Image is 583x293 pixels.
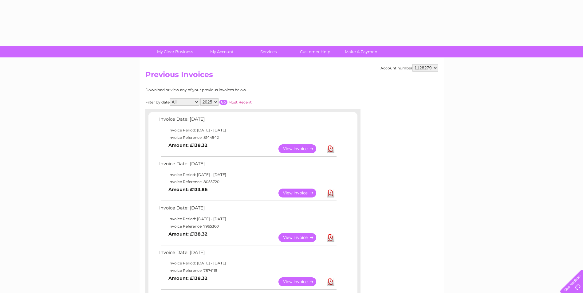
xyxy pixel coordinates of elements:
[327,144,334,153] a: Download
[150,46,200,57] a: My Clear Business
[243,46,294,57] a: Services
[158,204,337,215] td: Invoice Date: [DATE]
[145,88,307,92] div: Download or view any of your previous invoices below.
[158,260,337,267] td: Invoice Period: [DATE] - [DATE]
[158,248,337,260] td: Invoice Date: [DATE]
[228,100,252,104] a: Most Recent
[278,189,324,197] a: View
[158,171,337,178] td: Invoice Period: [DATE] - [DATE]
[158,223,337,230] td: Invoice Reference: 7965360
[278,233,324,242] a: View
[158,127,337,134] td: Invoice Period: [DATE] - [DATE]
[158,178,337,186] td: Invoice Reference: 8055720
[158,134,337,141] td: Invoice Reference: 8144542
[327,233,334,242] a: Download
[168,275,207,281] b: Amount: £138.32
[158,115,337,127] td: Invoice Date: [DATE]
[158,215,337,223] td: Invoice Period: [DATE] - [DATE]
[380,64,438,72] div: Account number
[278,144,324,153] a: View
[278,277,324,286] a: View
[168,187,207,192] b: Amount: £133.86
[158,160,337,171] td: Invoice Date: [DATE]
[145,98,307,106] div: Filter by date
[145,70,438,82] h2: Previous Invoices
[337,46,387,57] a: Make A Payment
[158,267,337,274] td: Invoice Reference: 7874119
[327,189,334,197] a: Download
[196,46,247,57] a: My Account
[290,46,341,57] a: Customer Help
[327,277,334,286] a: Download
[168,231,207,237] b: Amount: £138.32
[168,143,207,148] b: Amount: £138.32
